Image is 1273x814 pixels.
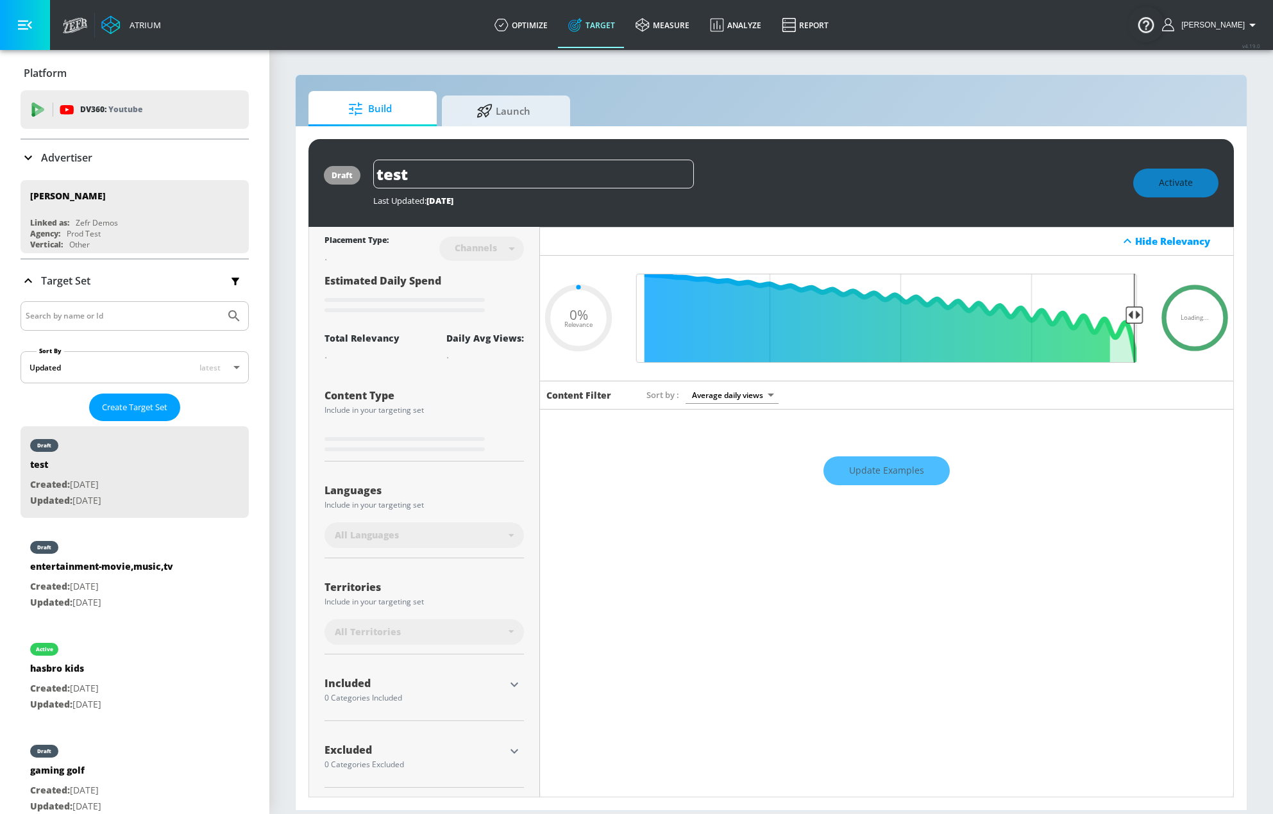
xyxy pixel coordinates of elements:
div: Estimated Daily Spend [325,274,524,317]
span: login as: justin.nim@zefr.com [1176,21,1245,29]
div: entertainment-movie,music,tv [30,560,173,579]
div: draft [37,544,51,551]
div: Advertiser [21,140,249,176]
div: Languages [325,485,524,495]
div: Include in your targeting set [325,406,524,414]
div: Vertical: [30,239,63,250]
div: draftentertainment-movie,music,tvCreated:[DATE]Updated:[DATE] [21,528,249,620]
div: Total Relevancy [325,332,400,344]
div: drafttestCreated:[DATE]Updated:[DATE] [21,426,249,518]
span: Updated: [30,596,72,608]
div: draft [37,748,51,754]
p: [DATE] [30,697,101,713]
div: Linked as: [30,217,69,228]
button: [PERSON_NAME] [1162,17,1260,33]
a: measure [625,2,700,48]
div: Agency: [30,228,60,239]
a: Atrium [101,15,161,35]
div: DV360: Youtube [21,90,249,129]
div: 0 Categories Included [325,694,505,702]
div: Target Set [21,260,249,302]
div: Atrium [124,19,161,31]
p: [DATE] [30,477,101,493]
div: [PERSON_NAME]Linked as:Zefr DemosAgency:Prod TestVertical:Other [21,180,249,253]
button: Create Target Set [89,394,180,421]
div: Last Updated: [373,195,1120,206]
span: All Territories [335,626,401,638]
div: Channels [448,242,503,253]
span: Created: [30,784,70,796]
p: [DATE] [30,783,101,799]
span: 0% [569,308,588,322]
div: Excluded [325,745,505,755]
p: Platform [24,66,67,80]
div: All Languages [325,522,524,548]
span: All Languages [335,529,399,542]
div: Prod Test [67,228,101,239]
h6: Content Filter [546,389,611,401]
div: 0 Categories Excluded [325,761,505,768]
div: active [36,646,53,652]
span: Launch [455,96,552,126]
span: Created: [30,478,70,490]
div: Included [325,678,505,688]
span: Build [321,94,419,124]
span: latest [199,362,221,373]
span: Relevance [564,322,593,328]
span: Create Target Set [102,400,167,415]
div: All Territories [325,619,524,645]
div: activehasbro kidsCreated:[DATE]Updated:[DATE] [21,630,249,722]
span: v 4.19.0 [1242,42,1260,49]
span: [DATE] [426,195,453,206]
p: Target Set [41,274,90,288]
span: Created: [30,682,70,694]
div: draft [37,442,51,449]
span: Updated: [30,698,72,710]
button: Open Resource Center [1128,6,1164,42]
div: Hide Relevancy [540,227,1233,256]
span: Created: [30,580,70,592]
div: Other [69,239,90,250]
a: optimize [484,2,558,48]
label: Sort By [37,347,64,355]
a: Analyze [700,2,771,48]
div: Average daily views [686,386,779,404]
input: Final Threshold [630,274,1143,363]
input: Search by name or Id [26,308,220,324]
span: Loading... [1181,315,1209,321]
div: gaming golf [30,764,101,783]
div: Hide Relevancy [1135,235,1226,247]
div: test [30,458,101,477]
p: [DATE] [30,595,173,611]
div: [PERSON_NAME] [30,190,106,202]
div: draft [332,170,353,181]
p: [DATE] [30,493,101,509]
div: Include in your targeting set [325,501,524,509]
span: Estimated Daily Spend [325,274,441,288]
div: hasbro kids [30,662,101,681]
div: Include in your targeting set [325,598,524,606]
a: Report [771,2,839,48]
span: Sort by [646,389,679,401]
p: DV360: [80,103,142,117]
a: Target [558,2,625,48]
div: Territories [325,582,524,592]
div: Daily Avg Views: [446,332,524,344]
div: Updated [30,362,61,373]
div: Zefr Demos [76,217,118,228]
p: Advertiser [41,151,92,165]
p: [DATE] [30,579,173,595]
div: Placement Type: [325,235,389,248]
p: Youtube [108,103,142,116]
p: [DATE] [30,681,101,697]
div: Content Type [325,390,524,401]
span: Updated: [30,800,72,812]
div: Platform [21,55,249,91]
span: Updated: [30,494,72,506]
